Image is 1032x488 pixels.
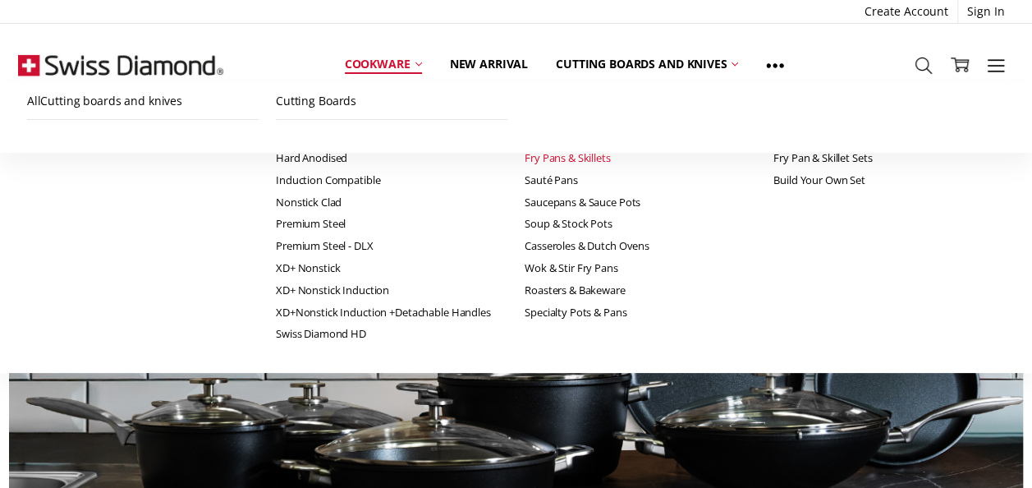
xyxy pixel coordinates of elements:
[276,83,507,120] a: Cutting Boards
[542,46,753,82] a: Cutting boards and knives
[18,24,223,106] img: Free Shipping On Every Order
[752,46,798,83] a: Show All
[331,46,436,82] a: Cookware
[436,46,542,82] a: New arrival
